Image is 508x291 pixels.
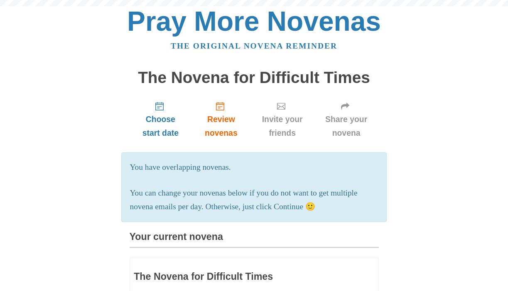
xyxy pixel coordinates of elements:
[134,271,326,282] h3: The Novena for Difficult Times
[138,112,184,140] span: Choose start date
[127,6,381,37] a: Pray More Novenas
[130,186,378,214] p: You can change your novenas below if you do not want to get multiple novena emails per day. Other...
[171,42,337,50] a: The original novena reminder
[130,69,379,87] h1: The Novena for Difficult Times
[251,95,314,144] a: Invite your friends
[191,95,250,144] a: Review novenas
[130,232,379,248] h3: Your current novena
[130,161,378,174] p: You have overlapping novenas.
[322,112,371,140] span: Share your novena
[200,112,242,140] span: Review novenas
[130,95,192,144] a: Choose start date
[314,95,379,144] a: Share your novena
[259,112,306,140] span: Invite your friends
